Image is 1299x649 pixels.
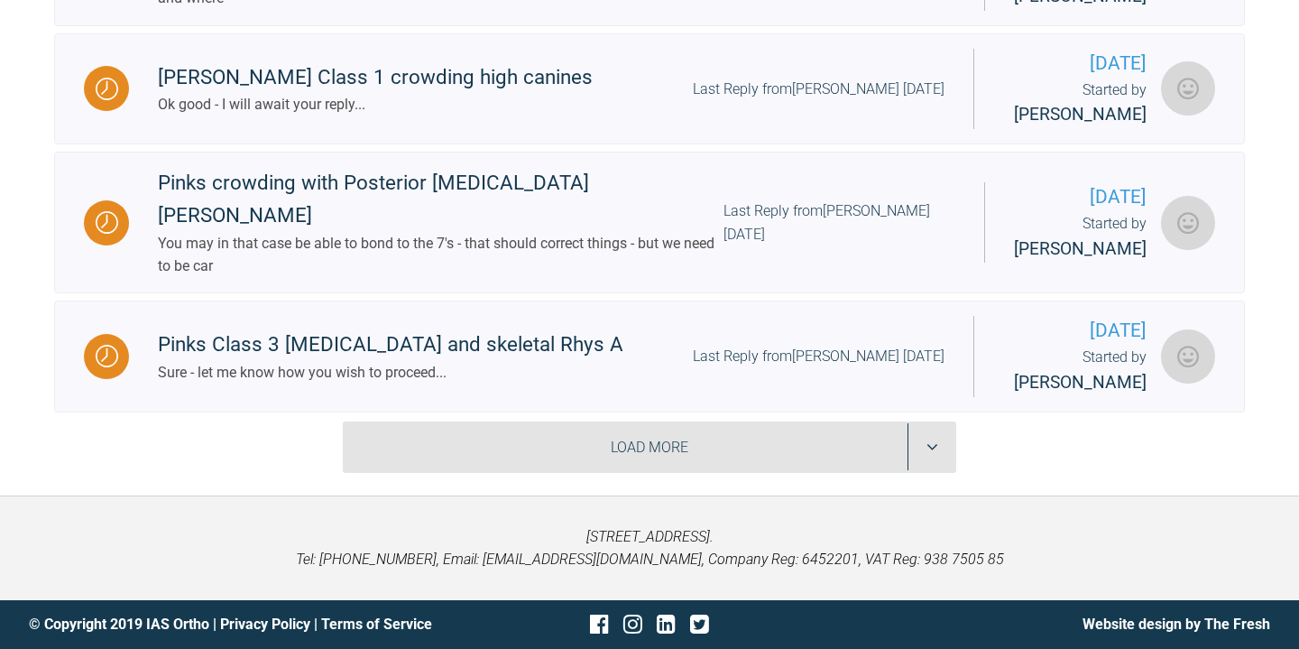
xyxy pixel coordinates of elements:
[54,152,1245,293] a: WaitingPinks crowding with Posterior [MEDICAL_DATA] [PERSON_NAME]You may in that case be able to ...
[96,211,118,234] img: Waiting
[1014,104,1147,125] span: [PERSON_NAME]
[343,422,956,474] div: Load More
[1003,346,1147,396] div: Started by
[1003,49,1147,79] span: [DATE]
[158,329,623,361] div: Pinks Class 3 [MEDICAL_DATA] and skeletal Rhys A
[723,199,955,246] div: Last Reply from [PERSON_NAME] [DATE]
[158,232,723,278] div: You may in that case be able to bond to the 7's - that should correct things - but we need to be car
[1014,182,1147,212] span: [DATE]
[158,61,593,94] div: [PERSON_NAME] Class 1 crowding high canines
[1014,372,1147,393] span: [PERSON_NAME]
[1161,329,1215,384] img: Niall Conaty
[1014,238,1147,259] span: [PERSON_NAME]
[96,345,118,367] img: Waiting
[220,616,310,633] a: Privacy Policy
[29,613,443,636] div: © Copyright 2019 IAS Ortho | |
[1003,79,1147,129] div: Started by
[1014,212,1147,263] div: Started by
[1161,196,1215,250] img: Niall Conaty
[693,345,944,368] div: Last Reply from [PERSON_NAME] [DATE]
[54,301,1245,413] a: WaitingPinks Class 3 [MEDICAL_DATA] and skeletal Rhys ASure - let me know how you wish to proceed...
[54,33,1245,145] a: Waiting[PERSON_NAME] Class 1 crowding high caninesOk good - I will await your reply...Last Reply ...
[1082,616,1270,633] a: Website design by The Fresh
[29,525,1270,571] p: [STREET_ADDRESS]. Tel: [PHONE_NUMBER], Email: [EMAIL_ADDRESS][DOMAIN_NAME], Company Reg: 6452201,...
[158,93,593,116] div: Ok good - I will await your reply...
[158,361,623,385] div: Sure - let me know how you wish to proceed...
[321,616,432,633] a: Terms of Service
[96,78,118,100] img: Waiting
[1003,316,1147,346] span: [DATE]
[158,167,723,232] div: Pinks crowding with Posterior [MEDICAL_DATA] [PERSON_NAME]
[693,78,944,101] div: Last Reply from [PERSON_NAME] [DATE]
[1161,61,1215,116] img: Niall Conaty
